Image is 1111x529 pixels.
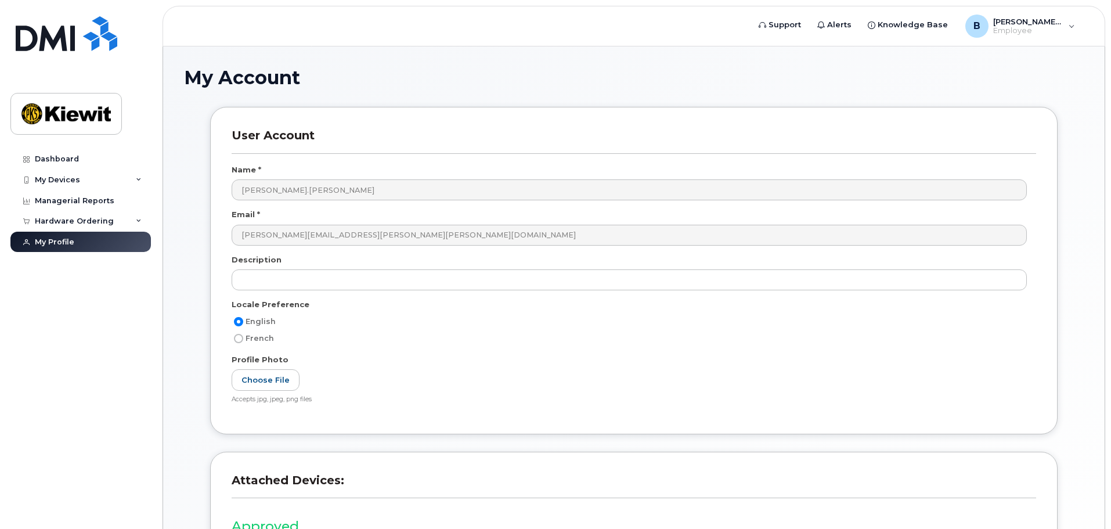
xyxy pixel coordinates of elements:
[234,334,243,343] input: French
[232,209,260,220] label: Email *
[246,334,274,343] span: French
[232,354,288,365] label: Profile Photo
[232,473,1036,498] h3: Attached Devices:
[246,317,276,326] span: English
[232,299,309,310] label: Locale Preference
[232,164,261,175] label: Name *
[234,317,243,326] input: English
[232,369,300,391] label: Choose File
[232,395,1027,404] div: Accepts jpg, jpeg, png files
[184,67,1084,88] h1: My Account
[232,128,1036,153] h3: User Account
[232,254,282,265] label: Description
